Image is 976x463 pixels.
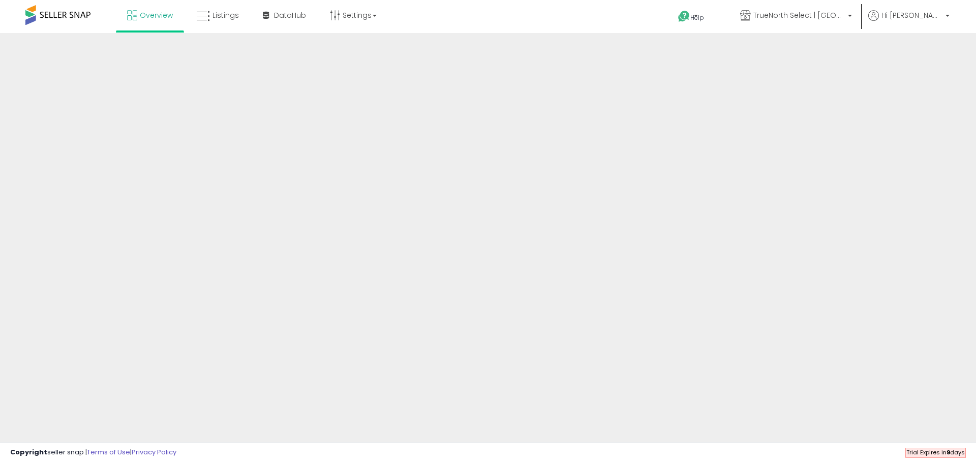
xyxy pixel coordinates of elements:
[690,13,704,22] span: Help
[906,448,965,456] span: Trial Expires in days
[678,10,690,23] i: Get Help
[274,10,306,20] span: DataHub
[947,448,950,456] b: 9
[140,10,173,20] span: Overview
[868,10,950,33] a: Hi [PERSON_NAME]
[881,10,942,20] span: Hi [PERSON_NAME]
[10,448,176,457] div: seller snap | |
[132,447,176,457] a: Privacy Policy
[10,447,47,457] strong: Copyright
[87,447,130,457] a: Terms of Use
[670,3,724,33] a: Help
[212,10,239,20] span: Listings
[753,10,845,20] span: TrueNorth Select | [GEOGRAPHIC_DATA]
